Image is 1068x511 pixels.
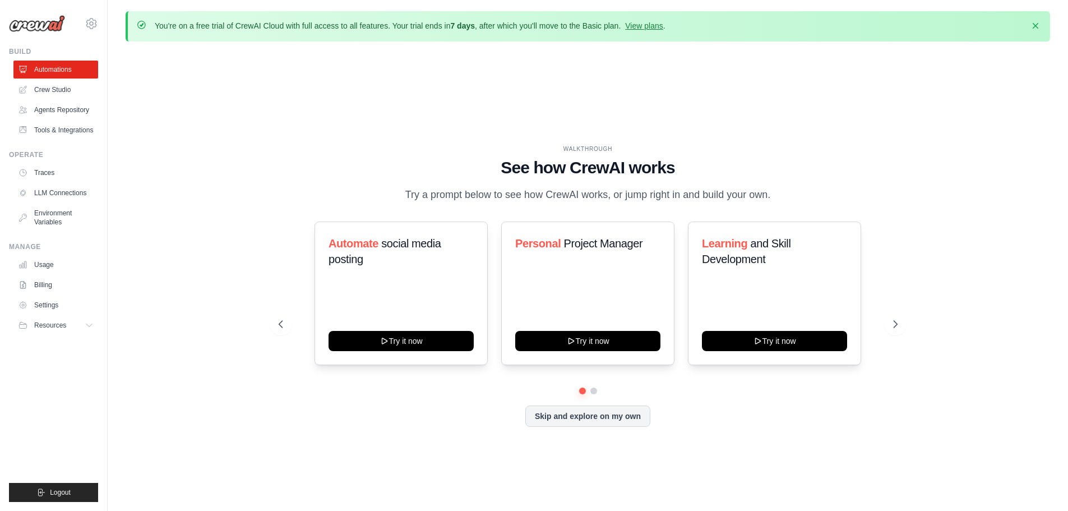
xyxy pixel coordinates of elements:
[400,187,776,203] p: Try a prompt below to see how CrewAI works, or jump right in and build your own.
[625,21,663,30] a: View plans
[329,237,378,250] span: Automate
[13,164,98,182] a: Traces
[13,101,98,119] a: Agents Repository
[13,81,98,99] a: Crew Studio
[329,331,474,351] button: Try it now
[9,150,98,159] div: Operate
[13,204,98,231] a: Environment Variables
[1012,457,1068,511] iframe: Chat Widget
[9,47,98,56] div: Build
[50,488,71,497] span: Logout
[702,331,847,351] button: Try it now
[13,296,98,314] a: Settings
[515,237,561,250] span: Personal
[34,321,66,330] span: Resources
[9,242,98,251] div: Manage
[13,61,98,79] a: Automations
[702,237,747,250] span: Learning
[329,237,441,265] span: social media posting
[9,15,65,32] img: Logo
[13,256,98,274] a: Usage
[13,276,98,294] a: Billing
[279,145,898,153] div: WALKTHROUGH
[702,237,790,265] span: and Skill Development
[450,21,475,30] strong: 7 days
[525,406,650,427] button: Skip and explore on my own
[13,184,98,202] a: LLM Connections
[13,121,98,139] a: Tools & Integrations
[9,483,98,502] button: Logout
[563,237,642,250] span: Project Manager
[279,158,898,178] h1: See how CrewAI works
[515,331,660,351] button: Try it now
[13,316,98,334] button: Resources
[155,20,665,31] p: You're on a free trial of CrewAI Cloud with full access to all features. Your trial ends in , aft...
